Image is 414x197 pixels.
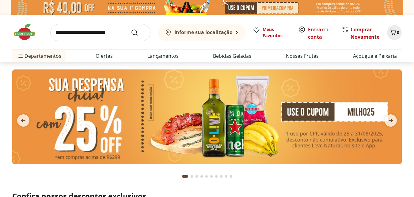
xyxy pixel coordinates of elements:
[199,169,204,184] button: Go to page 4 from fs-carousel
[308,26,324,33] a: Entrar
[351,26,379,40] a: Comprar Novamente
[308,26,342,40] a: Criar conta
[214,169,219,184] button: Go to page 7 from fs-carousel
[12,114,34,127] button: previous
[308,26,335,41] span: ou
[387,25,402,40] button: Carrinho
[204,169,209,184] button: Go to page 5 from fs-carousel
[286,52,319,60] a: Nossas Frutas
[224,169,229,184] button: Go to page 9 from fs-carousel
[17,49,25,63] button: Menu
[181,169,189,184] button: Current page from fs-carousel
[96,52,113,60] a: Ofertas
[380,114,402,127] button: next
[353,52,397,60] a: Açougue e Peixaria
[158,24,245,41] button: Informe sua localização
[12,23,43,41] img: Hortifruti
[253,26,291,39] a: Meus Favoritos
[263,26,291,39] span: Meus Favoritos
[12,69,402,164] img: cupom
[174,29,233,36] b: Informe sua localização
[213,52,251,60] a: Bebidas Geladas
[219,169,224,184] button: Go to page 8 from fs-carousel
[131,29,146,36] button: Submit Search
[17,49,61,63] span: Departamentos
[50,24,150,41] input: search
[397,30,399,35] span: 0
[189,169,194,184] button: Go to page 2 from fs-carousel
[147,52,179,60] a: Lançamentos
[229,169,234,184] button: Go to page 10 from fs-carousel
[194,169,199,184] button: Go to page 3 from fs-carousel
[209,169,214,184] button: Go to page 6 from fs-carousel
